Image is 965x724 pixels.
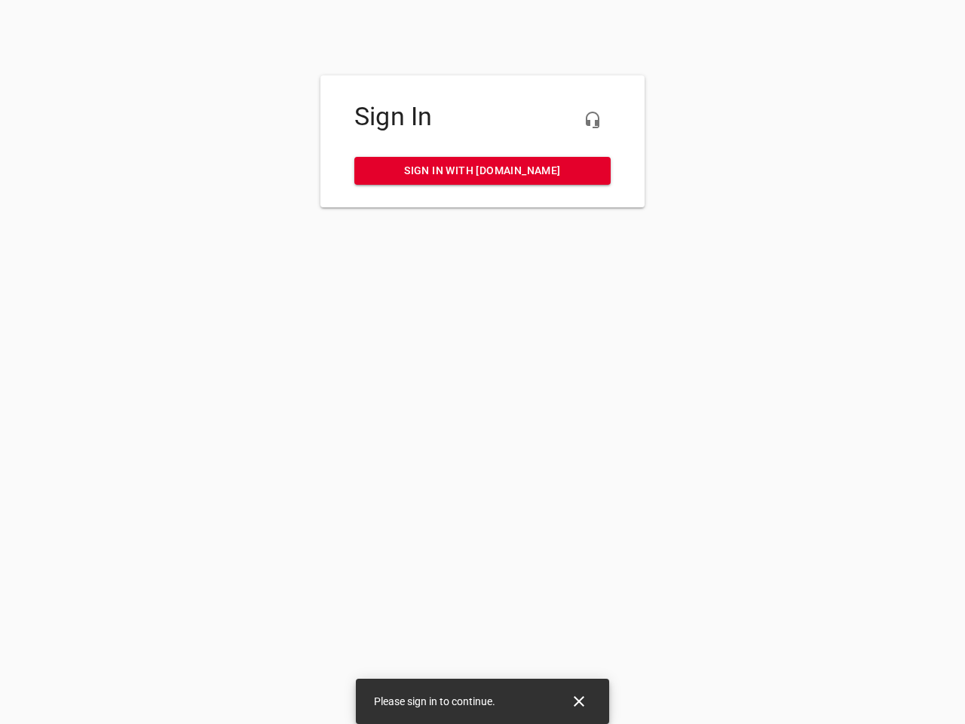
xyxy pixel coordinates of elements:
[574,102,611,138] button: Live Chat
[374,695,495,707] span: Please sign in to continue.
[354,157,611,185] a: Sign in with [DOMAIN_NAME]
[561,683,597,719] button: Close
[354,102,611,132] h4: Sign In
[366,161,599,180] span: Sign in with [DOMAIN_NAME]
